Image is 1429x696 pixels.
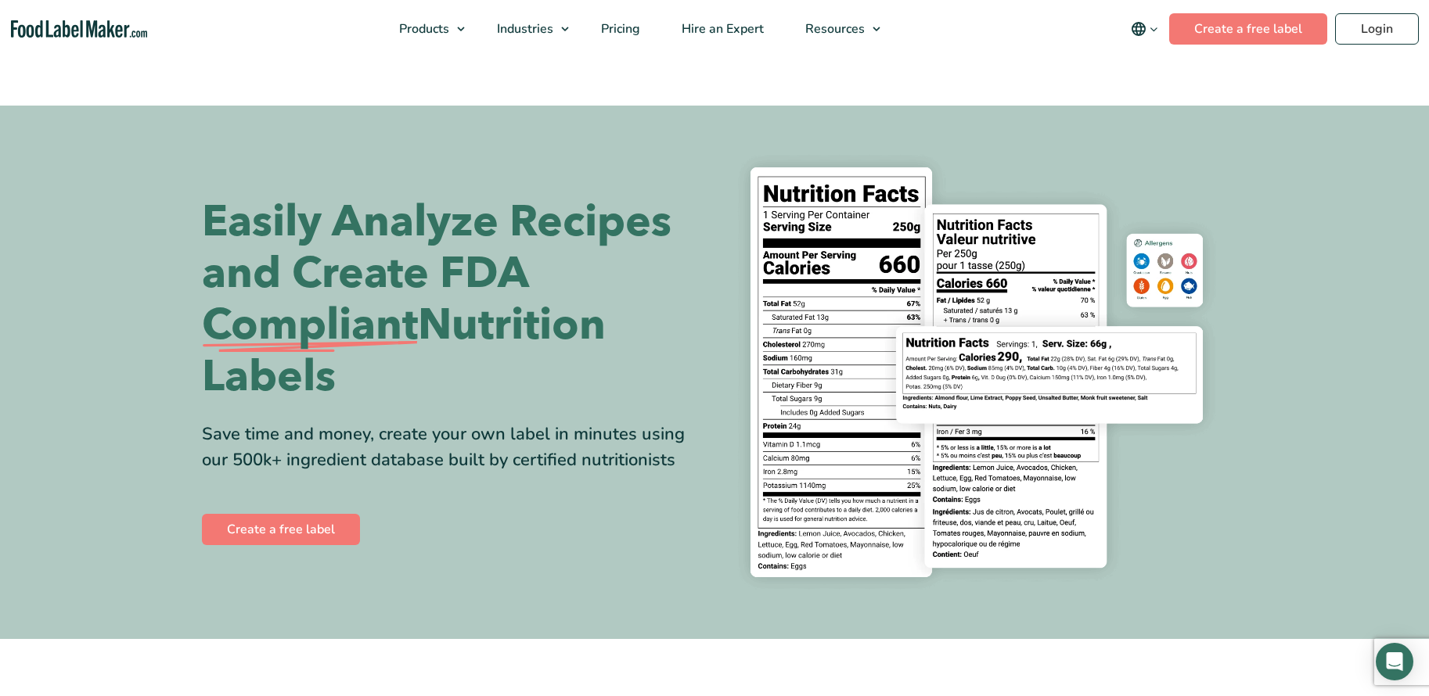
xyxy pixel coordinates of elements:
[202,514,360,545] a: Create a free label
[1335,13,1419,45] a: Login
[596,20,642,38] span: Pricing
[492,20,555,38] span: Industries
[677,20,765,38] span: Hire an Expert
[202,300,418,351] span: Compliant
[394,20,451,38] span: Products
[202,422,703,473] div: Save time and money, create your own label in minutes using our 500k+ ingredient database built b...
[1169,13,1327,45] a: Create a free label
[801,20,866,38] span: Resources
[202,196,703,403] h1: Easily Analyze Recipes and Create FDA Nutrition Labels
[1376,643,1413,680] div: Open Intercom Messenger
